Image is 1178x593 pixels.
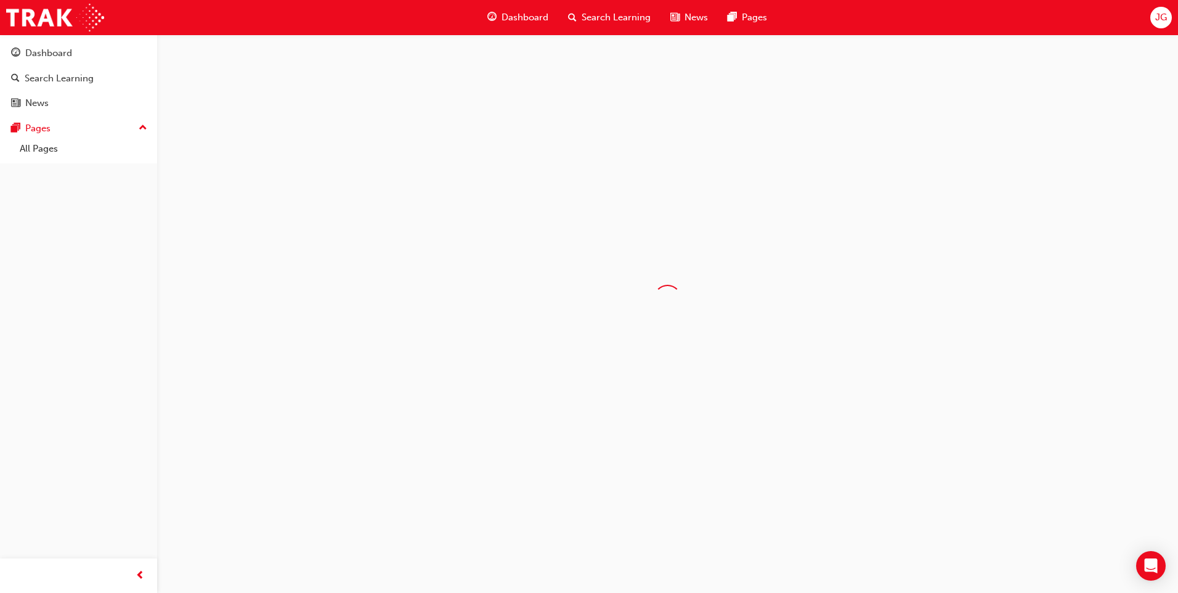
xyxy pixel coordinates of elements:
[660,5,718,30] a: news-iconNews
[568,10,577,25] span: search-icon
[1136,551,1166,581] div: Open Intercom Messenger
[25,72,94,86] div: Search Learning
[6,4,104,31] img: Trak
[582,10,651,25] span: Search Learning
[487,10,497,25] span: guage-icon
[5,39,152,117] button: DashboardSearch LearningNews
[1155,10,1167,25] span: JG
[139,120,147,136] span: up-icon
[5,67,152,90] a: Search Learning
[5,117,152,140] button: Pages
[11,98,20,109] span: news-icon
[502,10,548,25] span: Dashboard
[718,5,777,30] a: pages-iconPages
[11,48,20,59] span: guage-icon
[5,92,152,115] a: News
[670,10,680,25] span: news-icon
[15,139,152,158] a: All Pages
[684,10,708,25] span: News
[25,121,51,136] div: Pages
[477,5,558,30] a: guage-iconDashboard
[11,123,20,134] span: pages-icon
[25,46,72,60] div: Dashboard
[742,10,767,25] span: Pages
[25,96,49,110] div: News
[728,10,737,25] span: pages-icon
[136,568,145,584] span: prev-icon
[1150,7,1172,28] button: JG
[11,73,20,84] span: search-icon
[558,5,660,30] a: search-iconSearch Learning
[5,42,152,65] a: Dashboard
